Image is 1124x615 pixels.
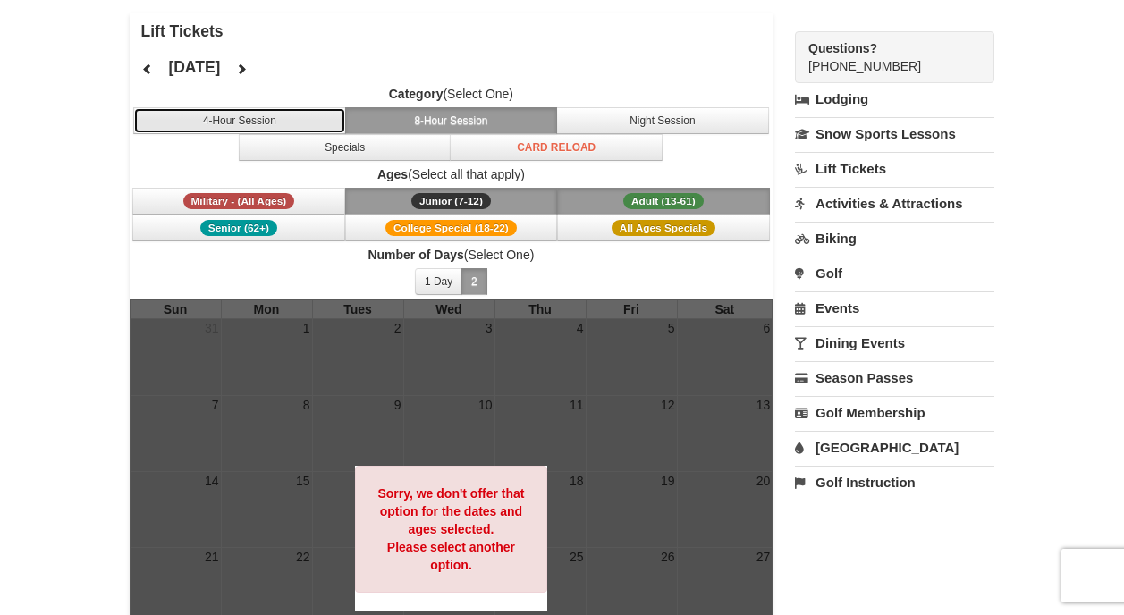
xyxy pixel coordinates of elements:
[183,193,295,209] span: Military - (All Ages)
[795,257,994,290] a: Golf
[132,215,345,241] button: Senior (62+)
[389,87,444,101] strong: Category
[130,165,773,183] label: (Select all that apply)
[557,215,770,241] button: All Ages Specials
[130,85,773,103] label: (Select One)
[411,193,491,209] span: Junior (7-12)
[795,152,994,185] a: Lift Tickets
[795,396,994,429] a: Golf Membership
[808,41,877,55] strong: Questions?
[795,431,994,464] a: [GEOGRAPHIC_DATA]
[345,188,558,215] button: Junior (7-12)
[795,466,994,499] a: Golf Instruction
[377,486,524,572] strong: Sorry, we don't offer that option for the dates and ages selected. Please select another option.
[239,134,452,161] button: Specials
[795,361,994,394] a: Season Passes
[368,248,463,262] strong: Number of Days
[345,107,558,134] button: 8-Hour Session
[795,326,994,359] a: Dining Events
[795,83,994,115] a: Lodging
[132,188,345,215] button: Military - (All Ages)
[795,117,994,150] a: Snow Sports Lessons
[168,58,220,76] h4: [DATE]
[795,291,994,324] a: Events
[808,39,962,73] span: [PHONE_NUMBER]
[130,246,773,264] label: (Select One)
[141,22,773,40] h4: Lift Tickets
[385,220,517,236] span: College Special (18-22)
[377,167,408,181] strong: Ages
[612,220,715,236] span: All Ages Specials
[345,215,558,241] button: College Special (18-22)
[556,107,769,134] button: Night Session
[623,193,704,209] span: Adult (13-61)
[557,188,770,215] button: Adult (13-61)
[450,134,663,161] button: Card Reload
[795,222,994,255] a: Biking
[461,268,487,295] button: 2
[200,220,277,236] span: Senior (62+)
[133,107,346,134] button: 4-Hour Session
[415,268,462,295] button: 1 Day
[795,187,994,220] a: Activities & Attractions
